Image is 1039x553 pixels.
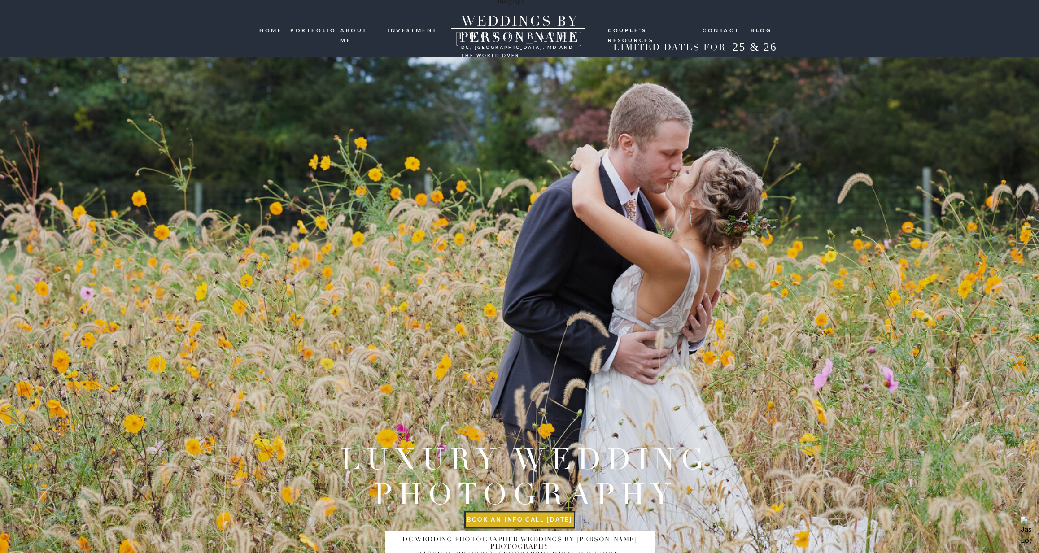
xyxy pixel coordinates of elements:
a: ABOUT ME [340,26,381,34]
a: HOME [259,26,284,35]
a: portfolio [290,26,333,34]
h2: 25 & 26 [725,40,784,57]
h3: DC, [GEOGRAPHIC_DATA], md and the world over [461,43,576,50]
h2: Luxury wedding photography [331,442,720,509]
h2: LIMITED DATES FOR [610,42,729,53]
a: Contact [703,26,740,34]
a: WEDDINGS BY [PERSON_NAME] [437,13,602,29]
a: investment [387,26,438,34]
a: Couple's resources [608,26,694,33]
a: book an info call [DATE] [465,516,574,525]
a: blog [751,26,772,34]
